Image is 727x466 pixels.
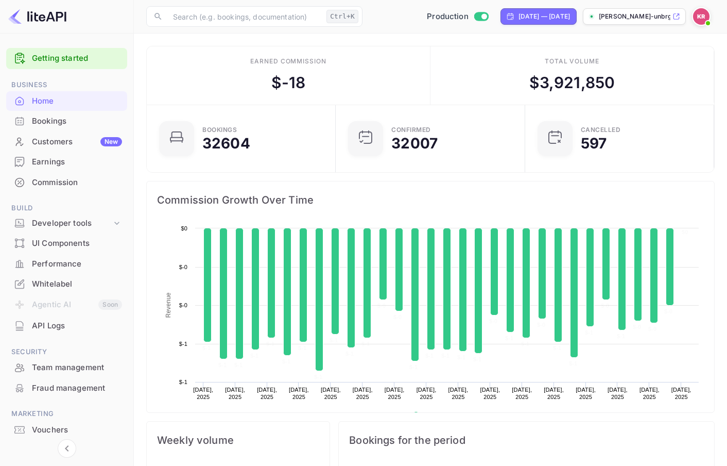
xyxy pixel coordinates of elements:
[617,333,625,339] text: $-1
[6,274,127,294] div: Whitelabel
[193,387,213,400] text: [DATE], 2025
[250,353,258,359] text: $-1
[257,387,277,400] text: [DATE], 2025
[6,274,127,293] a: Whitelabel
[32,320,122,332] div: API Logs
[518,12,570,21] div: [DATE] — [DATE]
[489,318,497,324] text: $-0
[377,303,386,309] text: $-0
[639,387,660,400] text: [DATE], 2025
[544,387,564,400] text: [DATE], 2025
[500,8,577,25] div: Click to change the date range period
[181,225,187,231] text: $0
[6,132,127,152] div: CustomersNew
[6,346,127,358] span: Security
[633,324,641,330] text: $-0
[427,11,469,23] span: Production
[225,387,245,400] text: [DATE], 2025
[6,111,127,131] div: Bookings
[693,8,709,25] img: Kobus Roux
[6,316,127,336] div: API Logs
[448,387,469,400] text: [DATE], 2025
[202,127,237,133] div: Bookings
[6,91,127,111] div: Home
[6,378,127,398] div: Fraud management
[6,132,127,151] a: CustomersNew
[6,214,127,232] div: Developer tools
[671,387,691,400] text: [DATE], 2025
[250,57,326,66] div: Earned commission
[32,424,122,436] div: Vouchers
[473,356,481,362] text: $-1
[545,57,600,66] div: Total volume
[423,412,449,419] text: Revenue
[6,408,127,420] span: Marketing
[457,354,465,360] text: $-1
[505,335,513,341] text: $-1
[361,341,370,347] text: $-1
[167,6,322,27] input: Search (e.g. bookings, documentation)
[6,152,127,172] div: Earnings
[179,264,187,270] text: $-0
[6,254,127,273] a: Performance
[6,91,127,110] a: Home
[298,345,306,351] text: $-1
[6,316,127,335] a: API Logs
[218,362,227,368] text: $-1
[417,387,437,400] text: [DATE], 2025
[32,95,122,107] div: Home
[6,203,127,214] span: Build
[391,127,431,133] div: Confirmed
[202,136,250,151] div: 32604
[6,173,127,193] div: Commission
[6,420,127,440] div: Vouchers
[529,71,615,94] div: $ 3,921,850
[321,387,341,400] text: [DATE], 2025
[165,292,172,318] text: Revenue
[6,111,127,130] a: Bookings
[6,79,127,91] span: Business
[179,302,187,308] text: $-0
[423,11,492,23] div: Switch to Sandbox mode
[480,387,500,400] text: [DATE], 2025
[32,362,122,374] div: Team management
[8,8,66,25] img: LiteAPI logo
[6,234,127,254] div: UI Components
[32,156,122,168] div: Earnings
[553,345,561,351] text: $-1
[6,378,127,397] a: Fraud management
[581,127,621,133] div: CANCELLED
[425,353,434,359] text: $-1
[345,351,354,357] text: $-1
[608,387,628,400] text: [DATE], 2025
[409,364,418,370] text: $-1
[537,322,545,328] text: $-0
[6,420,127,439] a: Vouchers
[32,258,122,270] div: Performance
[599,12,670,21] p: [PERSON_NAME]-unbrg.[PERSON_NAME]...
[179,341,187,347] text: $-1
[391,136,438,151] div: 32007
[648,326,656,332] text: $-0
[6,234,127,253] a: UI Components
[512,387,532,400] text: [DATE], 2025
[32,177,122,189] div: Commission
[581,136,607,151] div: 597
[664,308,672,314] text: $-0
[601,303,609,309] text: $-0
[100,137,122,146] div: New
[6,152,127,171] a: Earnings
[58,439,76,458] button: Collapse navigation
[393,314,402,320] text: $-0
[682,229,688,235] text: $0
[6,48,127,69] div: Getting started
[157,432,319,448] span: Weekly volume
[32,136,122,148] div: Customers
[6,173,127,192] a: Commission
[157,192,704,208] span: Commission Growth Over Time
[330,337,338,343] text: $-1
[569,360,577,367] text: $-1
[271,71,306,94] div: $ -18
[282,358,290,364] text: $-1
[349,432,704,448] span: Bookings for the period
